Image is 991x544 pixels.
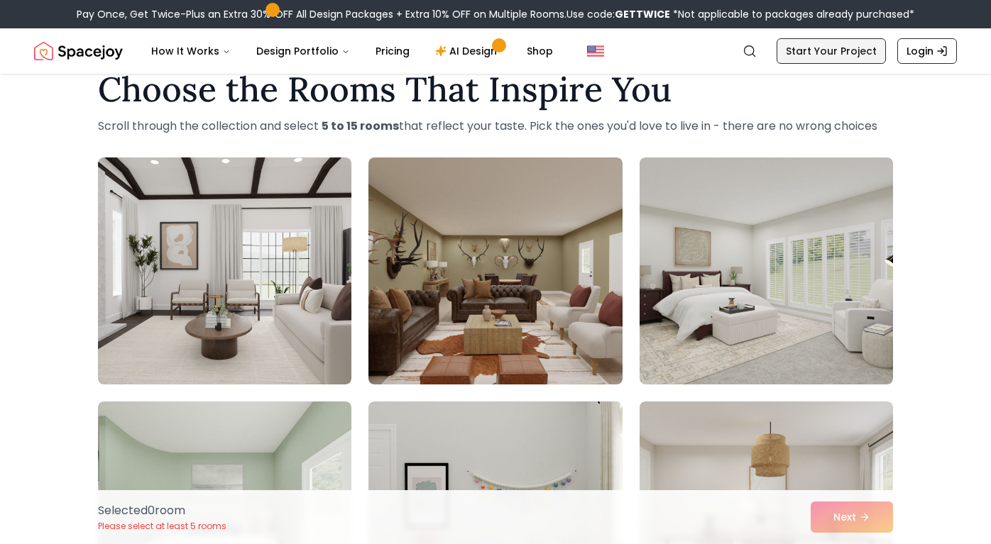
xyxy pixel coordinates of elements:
[364,37,421,65] a: Pricing
[777,38,886,64] a: Start Your Project
[322,118,399,134] strong: 5 to 15 rooms
[640,157,893,384] img: Room room-3
[98,157,351,384] img: Room room-1
[77,7,914,21] div: Pay Once, Get Twice-Plus an Extra 30% OFF All Design Packages + Extra 10% OFF on Multiple Rooms.
[515,37,564,65] a: Shop
[34,37,123,65] img: Spacejoy Logo
[98,118,893,135] p: Scroll through the collection and select that reflect your taste. Pick the ones you'd love to liv...
[98,72,893,106] h1: Choose the Rooms That Inspire You
[245,37,361,65] button: Design Portfolio
[615,7,670,21] b: GETTWICE
[897,38,957,64] a: Login
[140,37,564,65] nav: Main
[587,43,604,60] img: United States
[368,157,622,384] img: Room room-2
[670,7,914,21] span: *Not applicable to packages already purchased*
[34,37,123,65] a: Spacejoy
[98,521,226,532] p: Please select at least 5 rooms
[140,37,242,65] button: How It Works
[424,37,513,65] a: AI Design
[98,502,226,519] p: Selected 0 room
[566,7,670,21] span: Use code:
[34,28,957,74] nav: Global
